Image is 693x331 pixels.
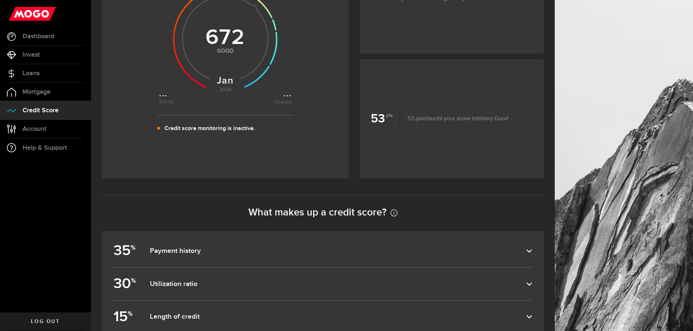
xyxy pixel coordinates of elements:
sup: % [128,310,132,318]
span: Invest [23,52,40,58]
dfn: Payment history [150,247,526,255]
span: 53 points [407,116,431,122]
b: 35 [113,239,137,263]
span: Loans [23,70,40,77]
span: Credit Score [23,107,59,114]
dfn: Utilization ratio [150,280,526,288]
span: Account [23,126,47,132]
span: Help & Support [23,145,67,151]
dfn: Length of credit [150,312,526,321]
b: 53 [371,109,400,129]
p: until your score hits [400,114,508,123]
span: Mortgage [23,89,51,95]
p: Credit score monitoring is inactive. [164,124,255,133]
sup: % [131,277,136,284]
b: 30 [113,272,137,296]
span: Dashboard [23,33,54,40]
b: 15 [113,305,137,329]
span: Very Good [481,116,508,122]
sup: % [131,244,135,252]
h2: What makes up a credit score? [102,206,544,218]
span: Log out [31,319,60,324]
